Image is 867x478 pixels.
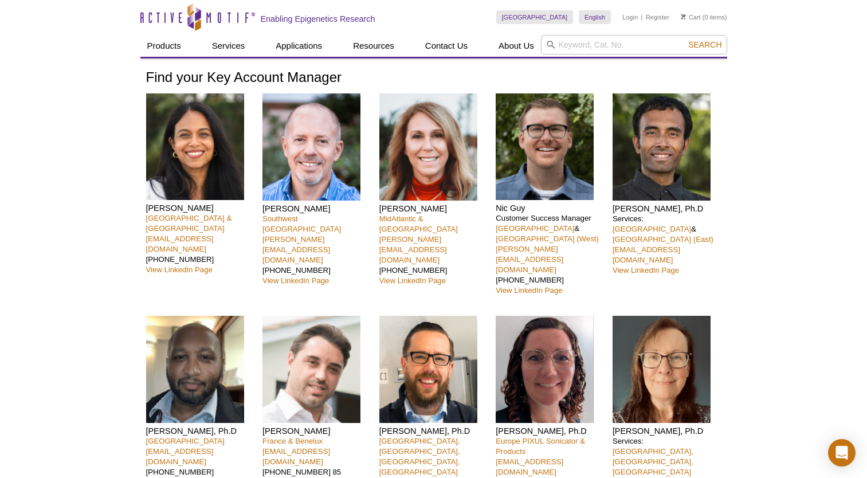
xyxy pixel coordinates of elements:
[496,203,604,213] h4: Nic Guy
[613,426,721,436] h4: [PERSON_NAME], Ph.D
[613,225,691,233] a: [GEOGRAPHIC_DATA]
[379,426,488,436] h4: [PERSON_NAME], Ph.D
[146,437,225,445] a: [GEOGRAPHIC_DATA]
[641,10,643,24] li: |
[262,437,323,445] a: France & Benelux
[379,203,488,214] h4: [PERSON_NAME]
[379,235,447,264] a: [PERSON_NAME][EMAIL_ADDRESS][DOMAIN_NAME]
[262,426,371,436] h4: [PERSON_NAME]
[613,266,679,275] a: View LinkedIn Page
[146,214,232,233] a: [GEOGRAPHIC_DATA] & [GEOGRAPHIC_DATA]
[613,203,721,214] h4: [PERSON_NAME], Ph.D
[613,214,721,276] p: Services: &
[262,214,371,286] p: [PHONE_NUMBER]
[496,93,594,201] img: Nic Guy headshot
[262,316,360,423] img: Clément Proux headshot
[613,447,693,476] a: [GEOGRAPHIC_DATA], [GEOGRAPHIC_DATA], [GEOGRAPHIC_DATA]
[681,14,686,19] img: Your Cart
[579,10,611,24] a: English
[146,265,213,274] a: View LinkedIn Page
[613,93,711,201] img: Rwik Sen headshot
[146,426,254,436] h4: [PERSON_NAME], Ph.D
[496,437,585,456] a: Europe PIXUL Sonicator & Products
[146,70,721,87] h1: Find your Key Account Manager
[613,245,680,264] a: [EMAIL_ADDRESS][DOMAIN_NAME]
[346,35,401,57] a: Resources
[262,447,330,466] a: [EMAIL_ADDRESS][DOMAIN_NAME]
[146,213,254,275] p: [PHONE_NUMBER]
[262,235,330,264] a: [PERSON_NAME][EMAIL_ADDRESS][DOMAIN_NAME]
[496,234,599,243] a: [GEOGRAPHIC_DATA] (West)
[496,426,604,436] h4: [PERSON_NAME], Ph.D
[379,316,477,423] img: Matthias Spiller-Becker headshot
[492,35,541,57] a: About Us
[646,13,669,21] a: Register
[418,35,474,57] a: Contact Us
[496,10,574,24] a: [GEOGRAPHIC_DATA]
[688,40,721,49] span: Search
[613,235,713,244] a: [GEOGRAPHIC_DATA] (East)
[496,286,562,295] a: View LinkedIn Page
[379,276,446,285] a: View LinkedIn Page
[379,214,458,233] a: MidAtlantic & [GEOGRAPHIC_DATA]
[262,203,371,214] h4: [PERSON_NAME]
[261,14,375,24] h2: Enabling Epigenetics Research
[681,13,701,21] a: Cart
[379,214,488,286] p: [PHONE_NUMBER]
[262,93,360,201] img: Seth Rubin headshot
[262,214,341,233] a: Southwest [GEOGRAPHIC_DATA]
[613,316,711,423] img: Michelle Wragg headshot
[496,245,563,274] a: [PERSON_NAME][EMAIL_ADDRESS][DOMAIN_NAME]
[146,234,214,253] a: [EMAIL_ADDRESS][DOMAIN_NAME]
[140,35,188,57] a: Products
[496,316,594,423] img: Anne-Sophie Ay-Berthomieu headshot
[622,13,638,21] a: Login
[681,10,727,24] li: (0 items)
[496,457,563,476] a: [EMAIL_ADDRESS][DOMAIN_NAME]
[146,203,254,213] h4: [PERSON_NAME]
[146,316,244,423] img: Kevin Celestrin headshot
[269,35,329,57] a: Applications
[541,35,727,54] input: Keyword, Cat. No.
[685,40,725,50] button: Search
[496,224,574,233] a: [GEOGRAPHIC_DATA]
[262,276,329,285] a: View LinkedIn Page
[205,35,252,57] a: Services
[146,93,244,201] img: Nivanka Paranavitana headshot
[379,93,477,201] img: Patrisha Femia headshot
[828,439,856,467] div: Open Intercom Messenger
[496,213,604,296] p: Customer Success Manager & [PHONE_NUMBER]
[146,447,214,466] a: [EMAIL_ADDRESS][DOMAIN_NAME]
